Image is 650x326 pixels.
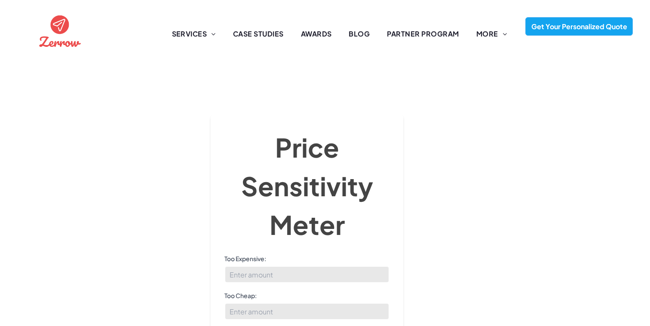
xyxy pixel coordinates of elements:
a: SERVICES [163,29,224,39]
img: the logo for zernow is a red circle with an airplane in it . [37,8,83,54]
input: Enter amount [224,303,389,320]
a: PARTNER PROGRAM [378,29,467,39]
label: Too Expensive: [224,254,389,263]
a: AWARDS [292,29,340,39]
a: Get Your Personalized Quote [525,17,633,36]
a: MORE [468,29,515,39]
input: Enter amount [224,266,389,283]
h2: Price Sensitivity Meter [224,128,389,244]
a: BLOG [340,29,378,39]
a: CASE STUDIES [224,29,292,39]
span: Get Your Personalized Quote [528,18,630,35]
label: Too Cheap: [224,291,389,300]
